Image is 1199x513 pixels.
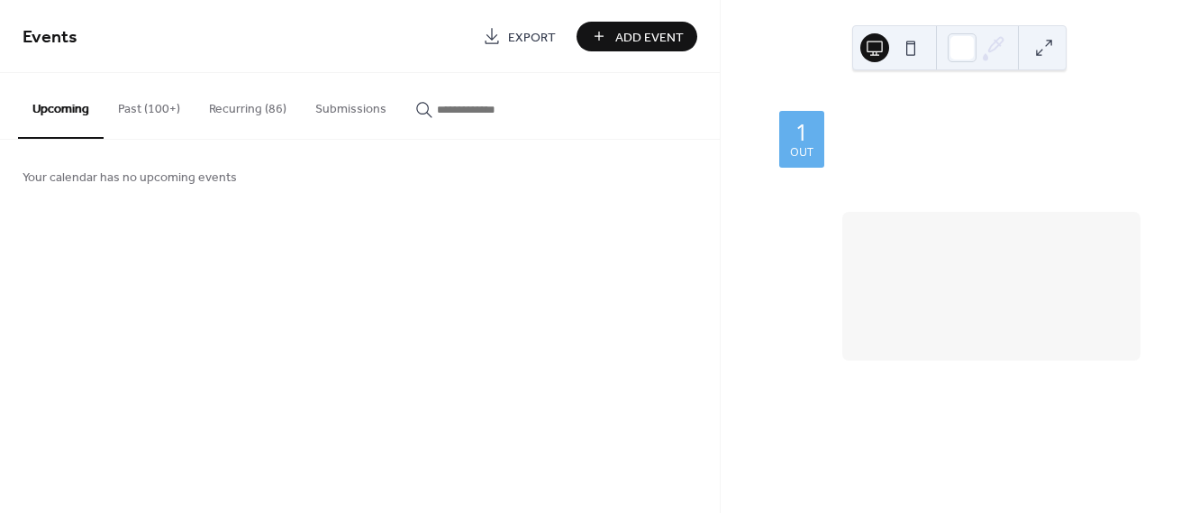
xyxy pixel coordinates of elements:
[842,109,1081,148] a: [PERSON_NAME], [PERSON_NAME] e [PERSON_NAME]
[864,183,1098,200] a: Veja os perfis em [GEOGRAPHIC_DATA].
[508,28,556,47] span: Export
[790,147,813,159] div: out
[842,181,857,203] div: ​
[104,73,195,137] button: Past (100+)
[469,22,569,51] a: Export
[842,160,857,181] div: ​
[18,73,104,139] button: Upcoming
[23,169,237,188] span: Your calendar has no upcoming events
[301,73,401,137] button: Submissions
[23,20,77,55] span: Events
[615,28,684,47] span: Add Event
[195,73,301,137] button: Recurring (86)
[795,121,808,143] div: 1
[577,22,697,51] button: Add Event
[864,160,1073,181] span: qua, out 1, 2025 - sab, out 1, 2050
